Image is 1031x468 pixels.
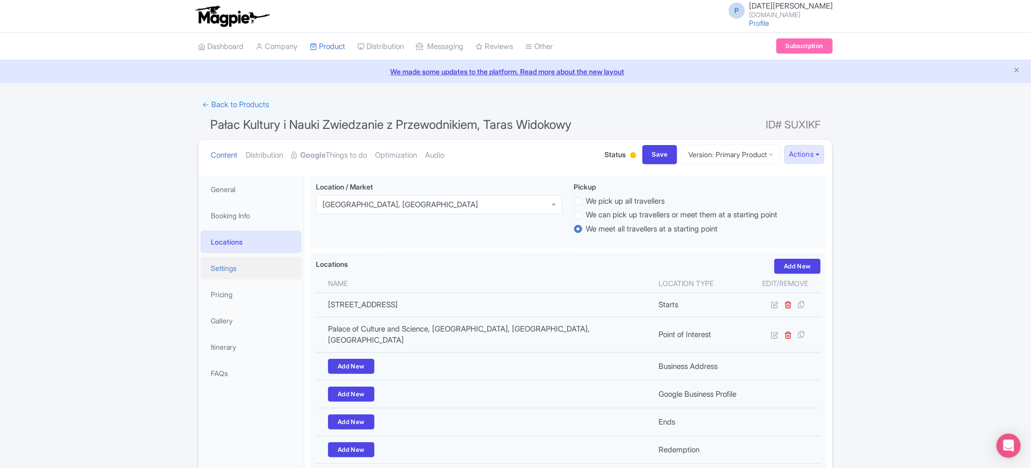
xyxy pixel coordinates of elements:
a: ← Back to Products [198,95,273,115]
span: P [729,3,745,19]
button: Actions [784,145,824,164]
span: ID# SUXIKF [766,115,821,135]
td: Redemption [652,436,751,463]
a: Distribution [246,139,283,171]
label: We pick up all travellers [586,196,665,207]
span: Pałac Kultury i Nauki Zwiedzanie z Przewodnikiem, Taras Widokowy [210,117,572,132]
a: Booking Info [201,204,302,227]
td: Palace of Culture and Science, [GEOGRAPHIC_DATA], [GEOGRAPHIC_DATA], [GEOGRAPHIC_DATA] [316,317,652,352]
a: Add New [328,442,374,457]
a: Settings [201,257,302,279]
img: logo-ab69f6fb50320c5b225c76a69d11143b.png [193,5,271,27]
a: Itinerary [201,336,302,358]
a: Audio [425,139,444,171]
label: We can pick up travellers or meet them at a starting point [586,209,778,221]
a: Subscription [776,38,833,54]
a: Messaging [416,33,463,61]
div: [GEOGRAPHIC_DATA], [GEOGRAPHIC_DATA] [322,200,478,209]
th: Edit/Remove [751,274,821,293]
td: Starts [652,293,751,317]
a: Pricing [201,283,302,306]
a: Locations [201,230,302,253]
input: Save [642,145,678,164]
span: [DATE][PERSON_NAME] [749,1,833,11]
th: Location type [652,274,751,293]
th: Name [316,274,652,293]
div: Building [628,148,638,164]
strong: Google [300,150,325,161]
a: Optimization [375,139,417,171]
td: Google Business Profile [652,380,751,408]
td: Ends [652,408,751,436]
td: [STREET_ADDRESS] [316,293,652,317]
div: Open Intercom Messenger [997,434,1021,458]
a: Version: Primary Product [681,145,780,164]
a: We made some updates to the platform. Read more about the new layout [6,66,1025,77]
a: Gallery [201,309,302,332]
a: Add New [328,387,374,402]
a: Add New [774,259,821,274]
td: Business Address [652,352,751,380]
small: [DOMAIN_NAME] [749,12,833,18]
span: Status [605,149,626,160]
label: We meet all travellers at a starting point [586,223,718,235]
span: Pickup [574,182,596,191]
a: Reviews [476,33,513,61]
a: Other [525,33,553,61]
td: Point of Interest [652,317,751,352]
a: Content [211,139,238,171]
a: Profile [749,19,769,27]
button: Close announcement [1013,65,1021,77]
a: Add New [328,414,374,430]
a: Company [256,33,298,61]
a: P [DATE][PERSON_NAME] [DOMAIN_NAME] [723,2,833,18]
a: General [201,178,302,201]
a: Product [310,33,345,61]
span: Location / Market [316,182,373,191]
a: Dashboard [198,33,244,61]
a: Distribution [357,33,404,61]
a: FAQs [201,362,302,385]
a: Add New [328,359,374,374]
a: GoogleThings to do [291,139,367,171]
label: Locations [316,259,348,269]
